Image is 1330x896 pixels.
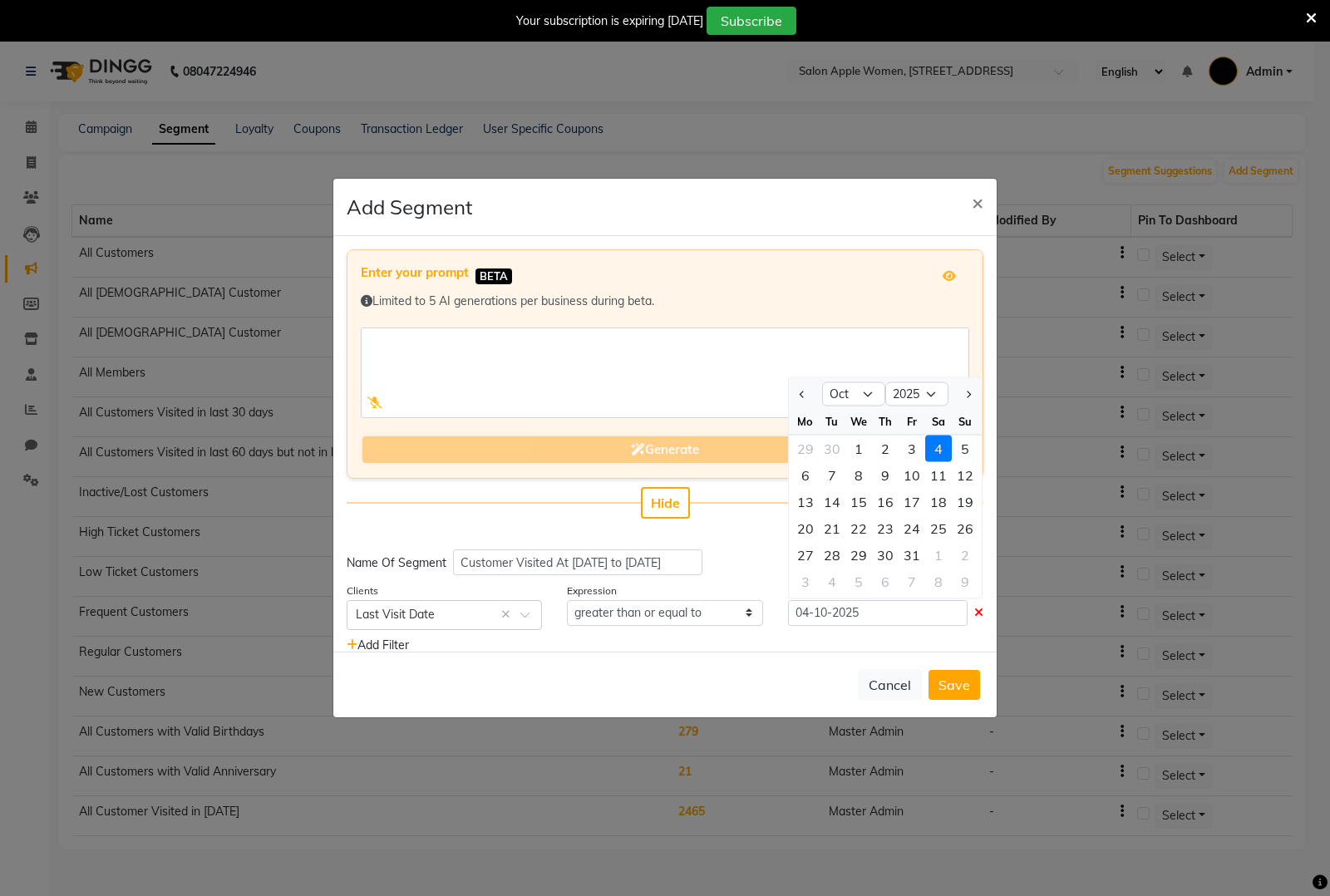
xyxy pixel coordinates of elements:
div: Thursday, November 6, 2025 [872,568,899,594]
div: 8 [925,568,952,594]
label: Enter your prompt [361,263,469,283]
div: Saturday, October 4, 2025 [925,435,952,461]
div: 7 [819,461,845,488]
div: Saturday, November 1, 2025 [925,541,952,568]
div: Sunday, October 12, 2025 [952,461,978,488]
div: Sunday, October 26, 2025 [952,514,978,541]
div: Sunday, November 2, 2025 [952,541,978,568]
select: Select year [885,382,948,406]
div: 1 [925,541,952,568]
button: Save [929,670,980,700]
button: Close [958,179,997,225]
div: Thursday, October 16, 2025 [872,488,899,514]
div: Fr [899,407,925,434]
div: Friday, November 7, 2025 [899,568,925,594]
div: Friday, October 10, 2025 [899,461,925,488]
div: Wednesday, November 5, 2025 [845,568,872,594]
div: 23 [872,514,899,541]
div: Wednesday, October 15, 2025 [845,488,872,514]
div: Sa [925,407,952,434]
span: BETA [475,268,512,284]
div: Friday, October 17, 2025 [899,488,925,514]
div: 13 [792,488,819,514]
div: 3 [899,435,925,461]
div: 8 [845,461,872,488]
span: × [972,190,983,214]
div: Tuesday, October 14, 2025 [819,488,845,514]
button: Subscribe [707,7,796,35]
div: Th [872,407,899,434]
div: Friday, October 3, 2025 [899,435,925,461]
div: Saturday, October 11, 2025 [925,461,952,488]
div: Saturday, October 25, 2025 [925,514,952,541]
button: Hide [641,487,690,519]
div: 12 [952,461,978,488]
div: Sunday, October 5, 2025 [952,435,978,461]
div: Mo [792,407,819,434]
h4: Add Segment [347,192,472,222]
div: 21 [819,514,845,541]
button: Cancel [858,669,922,701]
div: 4 [925,435,952,461]
div: 19 [952,488,978,514]
div: 25 [925,514,952,541]
div: 27 [792,541,819,568]
span: Hide [651,495,680,511]
div: 15 [845,488,872,514]
div: 11 [925,461,952,488]
div: 3 [792,568,819,594]
div: Monday, September 29, 2025 [792,435,819,461]
div: 1 [845,435,872,461]
div: Your subscription is expiring [DATE] [516,12,703,30]
div: Friday, October 31, 2025 [899,541,925,568]
div: 26 [952,514,978,541]
div: 6 [872,568,899,594]
div: Friday, October 24, 2025 [899,514,925,541]
div: 10 [899,461,925,488]
div: Su [952,407,978,434]
div: Monday, October 13, 2025 [792,488,819,514]
div: 5 [952,435,978,461]
div: Wednesday, October 1, 2025 [845,435,872,461]
div: Tu [819,407,845,434]
div: 7 [899,568,925,594]
div: Monday, October 27, 2025 [792,541,819,568]
span: Add Filter [347,638,409,652]
div: 30 [872,541,899,568]
div: Tuesday, November 4, 2025 [819,568,845,594]
div: 9 [872,461,899,488]
div: Tuesday, September 30, 2025 [819,435,845,461]
button: Previous month [796,381,810,407]
div: Wednesday, October 8, 2025 [845,461,872,488]
div: Tuesday, October 21, 2025 [819,514,845,541]
div: 28 [819,541,845,568]
div: 2 [872,435,899,461]
button: Next month [960,381,974,407]
div: Monday, November 3, 2025 [792,568,819,594]
label: Expression [567,583,617,598]
div: 22 [845,514,872,541]
div: Tuesday, October 28, 2025 [819,541,845,568]
div: Saturday, November 8, 2025 [925,568,952,594]
div: Thursday, October 9, 2025 [872,461,899,488]
div: Tuesday, October 7, 2025 [819,461,845,488]
div: 14 [819,488,845,514]
div: Monday, October 6, 2025 [792,461,819,488]
div: 29 [792,435,819,461]
div: 9 [952,568,978,594]
div: Limited to 5 AI generations per business during beta. [361,293,969,310]
div: 2 [952,541,978,568]
div: We [845,407,872,434]
div: Thursday, October 30, 2025 [872,541,899,568]
div: 4 [819,568,845,594]
div: 16 [872,488,899,514]
div: 31 [899,541,925,568]
div: 29 [845,541,872,568]
div: Thursday, October 2, 2025 [872,435,899,461]
div: Thursday, October 23, 2025 [872,514,899,541]
label: Clients [347,583,378,598]
div: Sunday, October 19, 2025 [952,488,978,514]
div: Wednesday, October 29, 2025 [845,541,872,568]
div: Sunday, November 9, 2025 [952,568,978,594]
div: Wednesday, October 22, 2025 [845,514,872,541]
